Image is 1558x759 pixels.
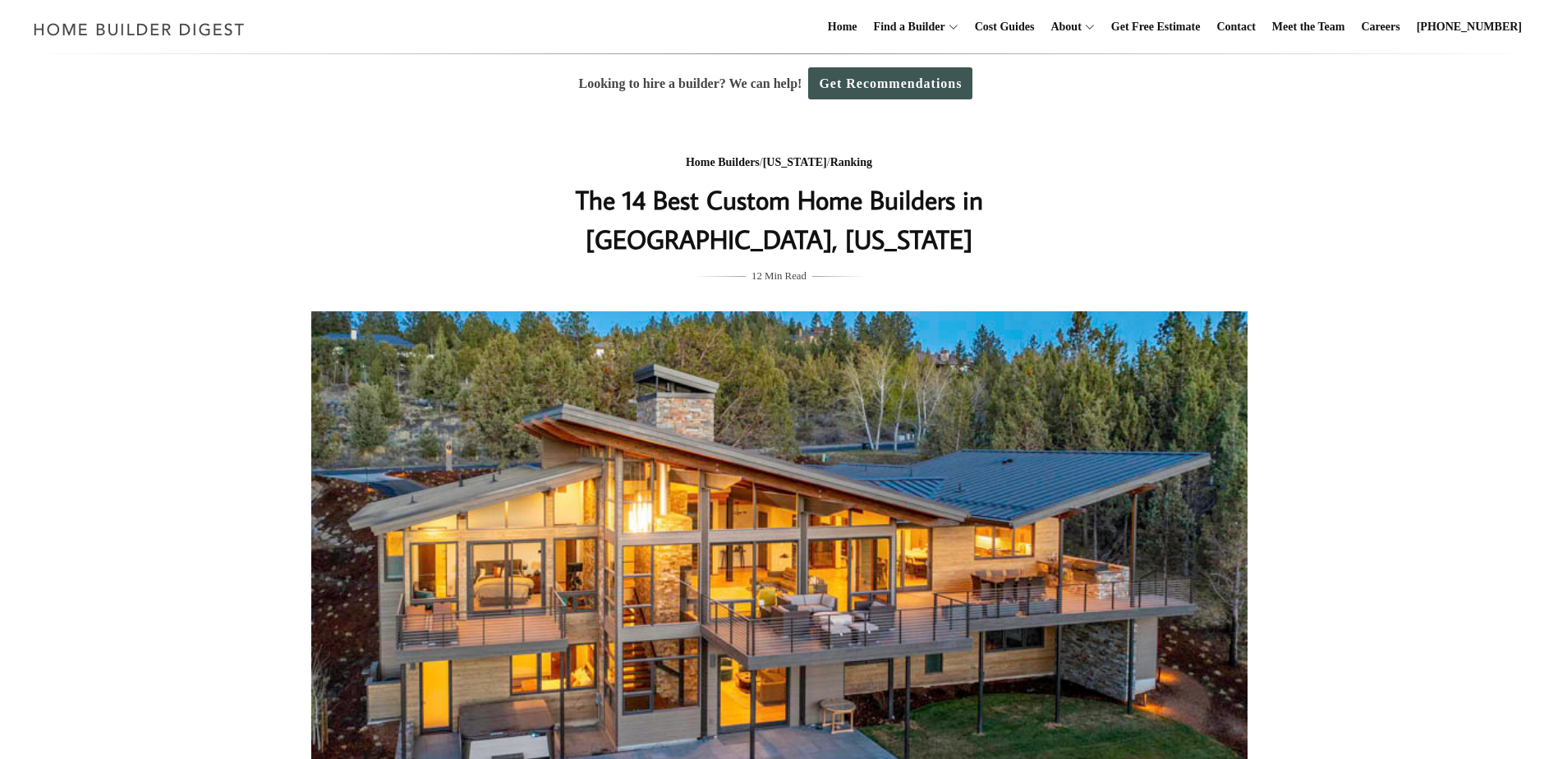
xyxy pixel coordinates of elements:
[867,1,945,53] a: Find a Builder
[821,1,864,53] a: Home
[1266,1,1352,53] a: Meet the Team
[1044,1,1081,53] a: About
[1355,1,1407,53] a: Careers
[830,156,872,168] a: Ranking
[1105,1,1207,53] a: Get Free Estimate
[751,267,807,285] span: 12 Min Read
[452,153,1107,173] div: / /
[1210,1,1262,53] a: Contact
[763,156,827,168] a: [US_STATE]
[968,1,1041,53] a: Cost Guides
[452,180,1107,259] h1: The 14 Best Custom Home Builders in [GEOGRAPHIC_DATA], [US_STATE]
[1410,1,1528,53] a: [PHONE_NUMBER]
[808,67,972,99] a: Get Recommendations
[26,13,252,45] img: Home Builder Digest
[686,156,760,168] a: Home Builders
